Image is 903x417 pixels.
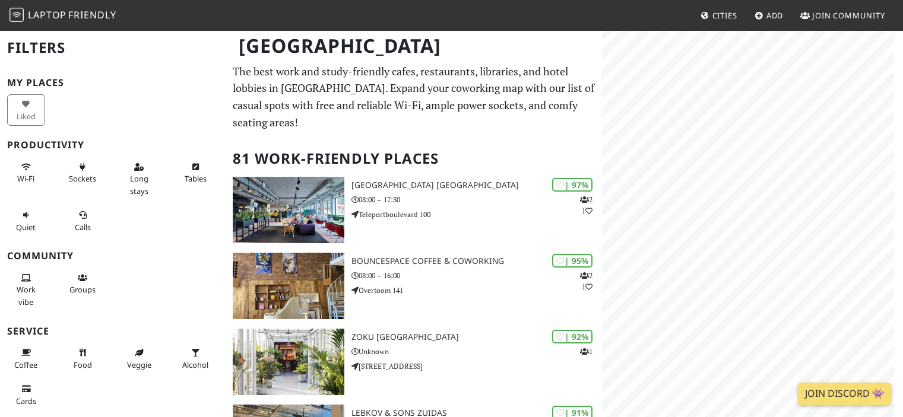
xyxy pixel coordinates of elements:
[7,250,218,262] h3: Community
[7,157,45,189] button: Wi-Fi
[64,205,102,237] button: Calls
[7,139,218,151] h3: Productivity
[14,359,37,370] span: Coffee
[7,205,45,237] button: Quiet
[233,253,344,319] img: BounceSpace Coffee & Coworking
[68,8,116,21] span: Friendly
[580,270,593,292] p: 2 1
[127,359,151,370] span: Veggie
[798,383,891,405] a: Join Discord 👾
[69,284,96,295] span: Group tables
[351,194,603,205] p: 08:00 – 17:30
[182,359,208,370] span: Alcohol
[9,5,116,26] a: LaptopFriendly LaptopFriendly
[130,173,148,196] span: Long stays
[226,253,602,319] a: BounceSpace Coffee & Coworking | 95% 21 BounceSpace Coffee & Coworking 08:00 – 16:00 Overtoom 141
[7,268,45,311] button: Work vibe
[185,173,207,184] span: Work-friendly tables
[226,329,602,395] a: Zoku Amsterdam | 92% 1 Zoku [GEOGRAPHIC_DATA] Unknown [STREET_ADDRESS]
[812,10,885,21] span: Join Community
[552,178,593,192] div: | 97%
[120,343,158,374] button: Veggie
[351,270,603,281] p: 08:00 – 16:00
[176,343,214,374] button: Alcohol
[351,361,603,372] p: [STREET_ADDRESS]
[580,346,593,357] p: 1
[226,177,602,243] a: Aristo Meeting Center Amsterdam | 97% 21 [GEOGRAPHIC_DATA] [GEOGRAPHIC_DATA] 08:00 – 17:30 Telepo...
[17,173,34,184] span: Stable Wi-Fi
[796,5,890,26] a: Join Community
[7,326,218,337] h3: Service
[7,30,218,66] h2: Filters
[580,194,593,217] p: 2 1
[552,330,593,343] div: | 92%
[351,285,603,296] p: Overtoom 141
[16,396,36,406] span: Credit cards
[233,63,595,131] p: The best work and study-friendly cafes, restaurants, libraries, and hotel lobbies in [GEOGRAPHIC_...
[351,180,603,190] h3: [GEOGRAPHIC_DATA] [GEOGRAPHIC_DATA]
[75,222,91,233] span: Video/audio calls
[552,254,593,268] div: | 95%
[712,10,737,21] span: Cities
[351,209,603,220] p: Teleportboulevard 100
[696,5,742,26] a: Cities
[766,10,784,21] span: Add
[233,141,595,177] h2: 81 Work-Friendly Places
[750,5,788,26] a: Add
[64,268,102,300] button: Groups
[351,346,603,357] p: Unknown
[74,359,92,370] span: Food
[28,8,66,21] span: Laptop
[17,284,36,307] span: People working
[229,30,600,62] h1: [GEOGRAPHIC_DATA]
[64,157,102,189] button: Sockets
[9,8,24,22] img: LaptopFriendly
[233,177,344,243] img: Aristo Meeting Center Amsterdam
[351,256,603,266] h3: BounceSpace Coffee & Coworking
[233,329,344,395] img: Zoku Amsterdam
[7,379,45,410] button: Cards
[7,77,218,88] h3: My Places
[176,157,214,189] button: Tables
[351,332,603,342] h3: Zoku [GEOGRAPHIC_DATA]
[120,157,158,200] button: Long stays
[64,343,102,374] button: Food
[7,343,45,374] button: Coffee
[16,222,36,233] span: Quiet
[69,173,96,184] span: Power sockets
